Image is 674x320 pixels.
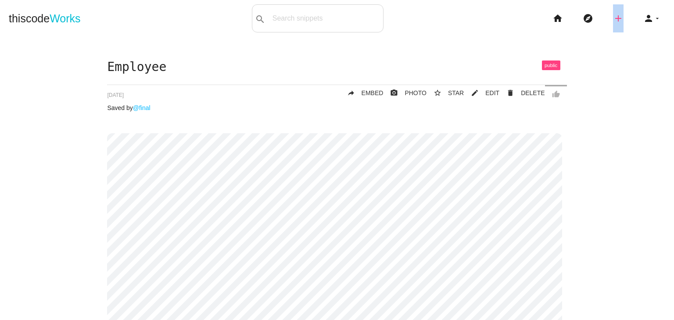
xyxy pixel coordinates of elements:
a: @final [133,104,151,111]
h1: Employee [107,60,566,74]
i: delete [506,85,514,101]
i: explore [583,4,593,32]
button: search [252,5,268,32]
a: mode_editEDIT [464,85,499,101]
span: PHOTO [405,89,427,96]
i: add [613,4,624,32]
a: Delete Post [499,85,545,101]
a: photo_cameraPHOTO [383,85,427,101]
i: star_border [434,85,441,101]
i: person [643,4,654,32]
input: Search snippets [268,9,383,28]
a: thiscodeWorks [9,4,81,32]
span: EDIT [485,89,499,96]
span: STAR [448,89,464,96]
span: DELETE [521,89,545,96]
p: Saved by [107,104,566,111]
i: reply [347,85,355,101]
i: home [552,4,563,32]
span: [DATE] [107,92,124,98]
span: EMBED [362,89,384,96]
button: star_borderSTAR [427,85,464,101]
i: search [255,5,265,33]
i: arrow_drop_down [654,4,661,32]
i: mode_edit [471,85,479,101]
i: photo_camera [390,85,398,101]
a: replyEMBED [340,85,384,101]
span: Works [50,12,80,25]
